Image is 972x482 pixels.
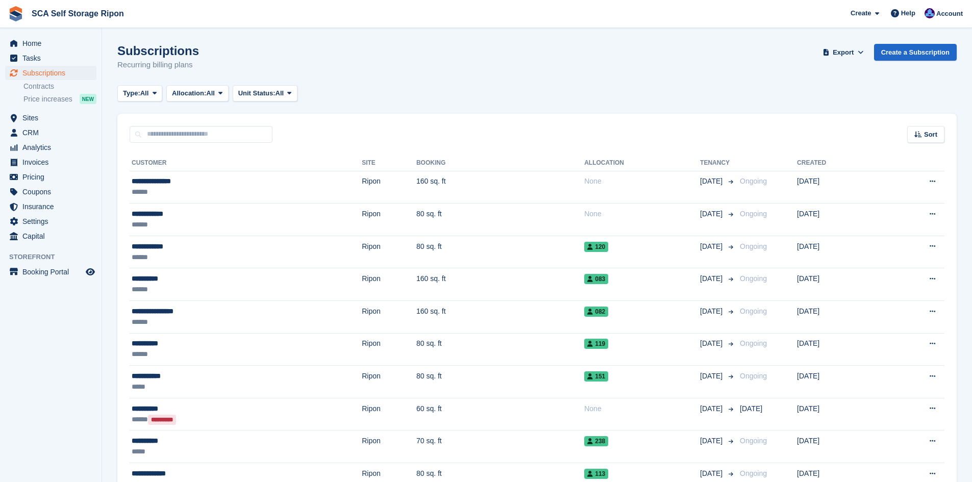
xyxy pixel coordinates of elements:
[172,88,206,98] span: Allocation:
[416,171,584,204] td: 160 sq. ft
[362,155,416,171] th: Site
[416,430,584,463] td: 70 sq. ft
[740,274,767,283] span: Ongoing
[8,6,23,21] img: stora-icon-8386f47178a22dfd0bd8f6a31ec36ba5ce8667c1dd55bd0f319d3a0aa187defe.svg
[700,209,725,219] span: [DATE]
[700,403,725,414] span: [DATE]
[740,469,767,477] span: Ongoing
[797,398,882,430] td: [DATE]
[22,170,84,184] span: Pricing
[584,155,700,171] th: Allocation
[797,155,882,171] th: Created
[740,307,767,315] span: Ongoing
[700,371,725,382] span: [DATE]
[797,236,882,268] td: [DATE]
[797,301,882,334] td: [DATE]
[700,436,725,446] span: [DATE]
[362,430,416,463] td: Ripon
[416,366,584,398] td: 80 sq. ft
[584,436,608,446] span: 238
[901,8,915,18] span: Help
[206,88,215,98] span: All
[23,82,96,91] a: Contracts
[362,236,416,268] td: Ripon
[924,130,937,140] span: Sort
[5,66,96,80] a: menu
[123,88,140,98] span: Type:
[797,366,882,398] td: [DATE]
[276,88,284,98] span: All
[700,241,725,252] span: [DATE]
[238,88,276,98] span: Unit Status:
[584,176,700,187] div: None
[140,88,149,98] span: All
[584,209,700,219] div: None
[584,469,608,479] span: 113
[5,185,96,199] a: menu
[584,274,608,284] span: 083
[416,155,584,171] th: Booking
[22,265,84,279] span: Booking Portal
[22,140,84,155] span: Analytics
[416,333,584,366] td: 80 sq. ft
[23,93,96,105] a: Price increases NEW
[5,265,96,279] a: menu
[362,366,416,398] td: Ripon
[700,155,736,171] th: Tenancy
[22,111,84,125] span: Sites
[362,301,416,334] td: Ripon
[797,333,882,366] td: [DATE]
[166,85,229,102] button: Allocation: All
[797,268,882,301] td: [DATE]
[362,398,416,430] td: Ripon
[5,229,96,243] a: menu
[117,85,162,102] button: Type: All
[584,371,608,382] span: 151
[117,44,199,58] h1: Subscriptions
[416,204,584,236] td: 80 sq. ft
[584,339,608,349] span: 119
[22,36,84,50] span: Home
[5,199,96,214] a: menu
[23,94,72,104] span: Price increases
[740,339,767,347] span: Ongoing
[22,155,84,169] span: Invoices
[5,140,96,155] a: menu
[362,268,416,301] td: Ripon
[416,268,584,301] td: 160 sq. ft
[833,47,854,58] span: Export
[362,333,416,366] td: Ripon
[740,404,762,413] span: [DATE]
[84,266,96,278] a: Preview store
[874,44,957,61] a: Create a Subscription
[797,204,882,236] td: [DATE]
[740,437,767,445] span: Ongoing
[797,171,882,204] td: [DATE]
[233,85,297,102] button: Unit Status: All
[5,51,96,65] a: menu
[821,44,866,61] button: Export
[416,398,584,430] td: 60 sq. ft
[700,273,725,284] span: [DATE]
[5,36,96,50] a: menu
[22,51,84,65] span: Tasks
[936,9,963,19] span: Account
[700,176,725,187] span: [DATE]
[740,210,767,218] span: Ongoing
[9,252,102,262] span: Storefront
[22,185,84,199] span: Coupons
[22,125,84,140] span: CRM
[740,242,767,250] span: Ongoing
[80,94,96,104] div: NEW
[362,204,416,236] td: Ripon
[797,430,882,463] td: [DATE]
[5,214,96,229] a: menu
[851,8,871,18] span: Create
[700,338,725,349] span: [DATE]
[22,199,84,214] span: Insurance
[416,301,584,334] td: 160 sq. ft
[5,170,96,184] a: menu
[22,229,84,243] span: Capital
[416,236,584,268] td: 80 sq. ft
[5,125,96,140] a: menu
